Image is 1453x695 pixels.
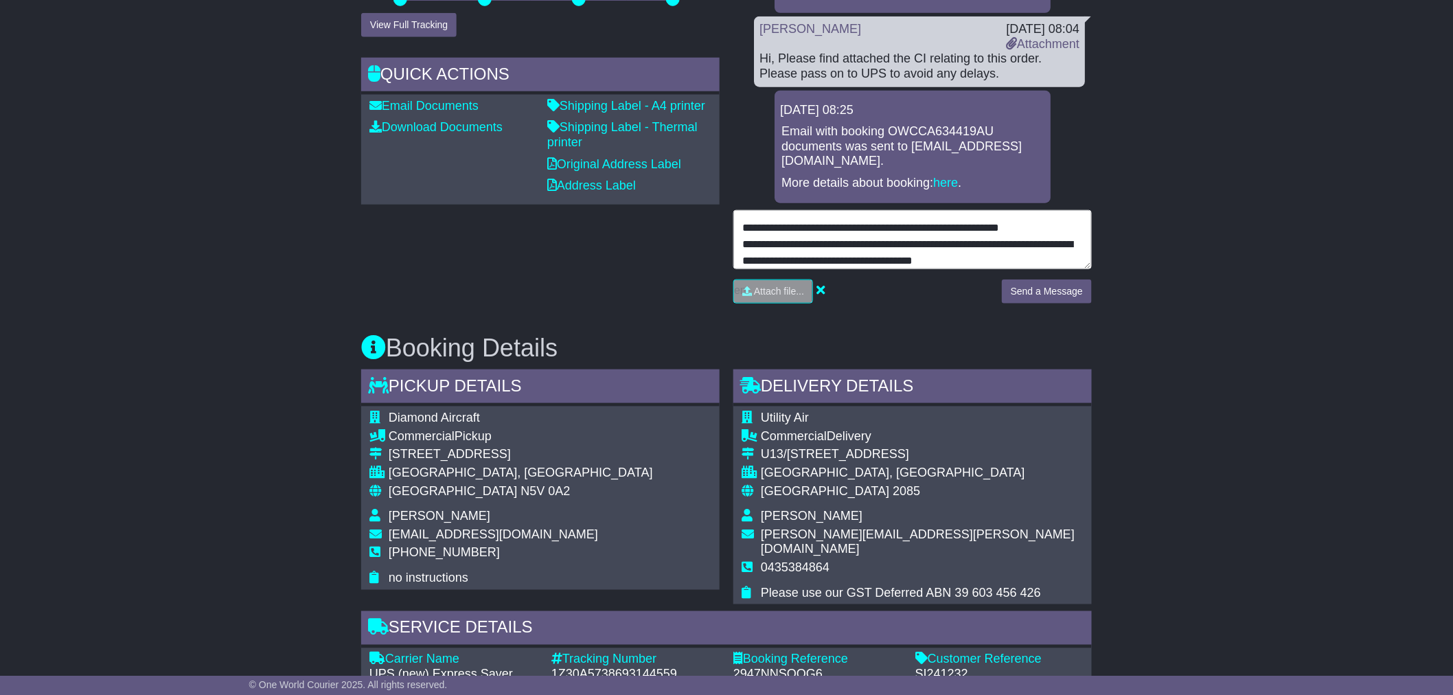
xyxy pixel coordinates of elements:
[551,652,720,668] div: Tracking Number
[249,679,448,690] span: © One World Courier 2025. All rights reserved.
[781,176,1044,191] p: More details about booking: .
[933,176,958,190] a: here
[547,157,681,171] a: Original Address Label
[361,369,720,407] div: Pickup Details
[759,52,1079,81] div: Hi, Please find attached the CI relating to this order. Please pass on to UPS to avoid any delays.
[761,411,809,424] span: Utility Air
[547,120,698,149] a: Shipping Label - Thermal printer
[733,668,902,683] div: 2947NNSOOG6
[389,447,653,462] div: [STREET_ADDRESS]
[1006,37,1079,51] a: Attachment
[761,429,1084,444] div: Delivery
[389,466,653,481] div: [GEOGRAPHIC_DATA], [GEOGRAPHIC_DATA]
[780,103,1045,118] div: [DATE] 08:25
[361,611,1092,648] div: Service Details
[389,484,517,498] span: [GEOGRAPHIC_DATA]
[761,466,1084,481] div: [GEOGRAPHIC_DATA], [GEOGRAPHIC_DATA]
[547,179,636,192] a: Address Label
[389,509,490,523] span: [PERSON_NAME]
[547,99,705,113] a: Shipping Label - A4 printer
[759,22,861,36] a: [PERSON_NAME]
[761,447,1084,462] div: U13/[STREET_ADDRESS]
[361,334,1092,362] h3: Booking Details
[1006,22,1079,37] div: [DATE] 08:04
[893,484,920,498] span: 2085
[389,527,598,541] span: [EMAIL_ADDRESS][DOMAIN_NAME]
[781,124,1044,169] p: Email with booking OWCCA634419AU documents was sent to [EMAIL_ADDRESS][DOMAIN_NAME].
[369,652,538,668] div: Carrier Name
[389,545,500,559] span: [PHONE_NUMBER]
[389,429,455,443] span: Commercial
[369,99,479,113] a: Email Documents
[733,369,1092,407] div: Delivery Details
[389,411,480,424] span: Diamond Aircraft
[551,668,720,683] div: 1Z30A5738693144559
[761,509,862,523] span: [PERSON_NAME]
[915,668,1084,683] div: SI241232
[915,652,1084,668] div: Customer Reference
[361,13,457,37] button: View Full Tracking
[389,429,653,444] div: Pickup
[520,484,570,498] span: N5V 0A2
[761,560,830,574] span: 0435384864
[361,58,720,95] div: Quick Actions
[761,484,889,498] span: [GEOGRAPHIC_DATA]
[369,120,503,134] a: Download Documents
[761,527,1075,556] span: [PERSON_NAME][EMAIL_ADDRESS][PERSON_NAME][DOMAIN_NAME]
[733,652,902,668] div: Booking Reference
[1002,280,1092,304] button: Send a Message
[389,571,468,584] span: no instructions
[761,429,827,443] span: Commercial
[761,586,1041,600] span: Please use our GST Deferred ABN 39 603 456 426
